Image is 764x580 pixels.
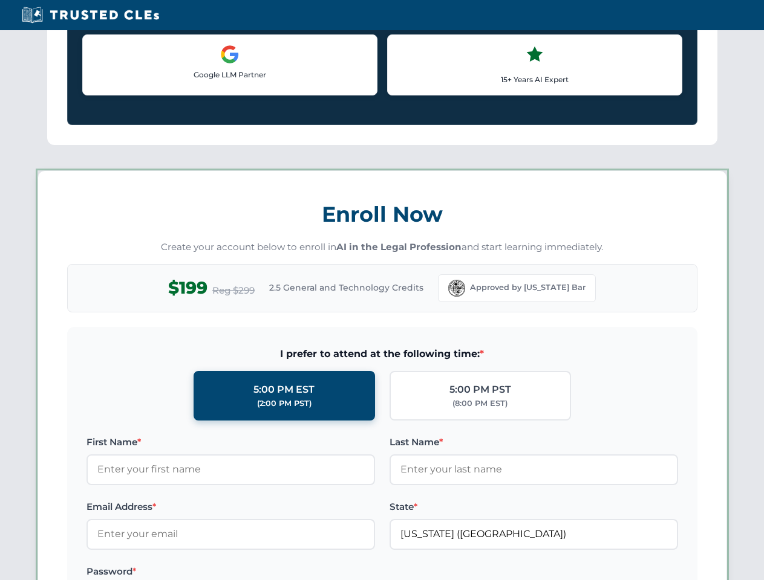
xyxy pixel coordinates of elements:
img: Florida Bar [448,280,465,297]
span: 2.5 General and Technology Credits [269,281,423,294]
p: 15+ Years AI Expert [397,74,672,85]
p: Create your account below to enroll in and start learning immediately. [67,240,697,254]
div: (8:00 PM EST) [452,398,508,410]
label: Email Address [87,500,375,514]
label: First Name [87,435,375,449]
div: 5:00 PM PST [449,382,511,398]
input: Enter your last name [390,454,678,485]
label: Password [87,564,375,579]
input: Enter your first name [87,454,375,485]
img: Trusted CLEs [18,6,163,24]
span: Approved by [US_STATE] Bar [470,282,586,294]
span: $199 [168,274,207,301]
input: Florida (FL) [390,519,678,549]
div: (2:00 PM PST) [257,398,312,410]
label: State [390,500,678,514]
div: 5:00 PM EST [253,382,315,398]
span: Reg $299 [212,283,255,298]
img: Google [220,45,240,64]
p: Google LLM Partner [93,69,367,80]
input: Enter your email [87,519,375,549]
span: I prefer to attend at the following time: [87,346,678,362]
label: Last Name [390,435,678,449]
strong: AI in the Legal Profession [336,241,462,253]
h3: Enroll Now [67,195,697,233]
